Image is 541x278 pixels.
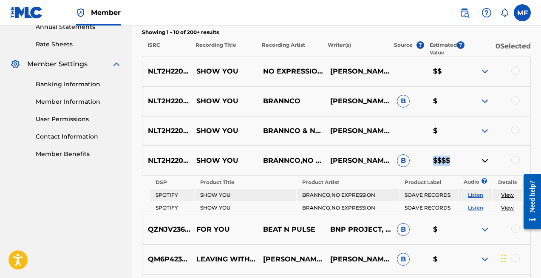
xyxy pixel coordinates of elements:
[36,40,122,49] a: Rate Sheets
[297,189,399,201] td: BRANNCO,NO EXPRESSION
[36,97,122,106] a: Member Information
[191,156,258,166] p: SHOW YOU
[36,80,122,89] a: Banking Information
[397,223,410,236] span: B
[514,4,531,21] div: User Menu
[142,28,531,36] p: Showing 1 - 10 of 200+ results
[258,126,324,136] p: BRANNCO & NO EXPRESSION
[142,224,191,235] p: QZNJV2366063
[456,4,473,21] a: Public Search
[484,178,484,184] span: ?
[324,66,391,77] p: [PERSON_NAME], [PERSON_NAME] [PERSON_NAME]
[258,96,324,106] p: BRANNCO
[480,156,490,166] img: contract
[430,41,457,57] p: Estimated Value
[195,189,296,201] td: SHOW YOU
[501,246,506,271] div: Arrastar
[258,156,324,166] p: BRANNCO,NO EXPRESSION
[459,8,470,18] img: search
[36,23,122,31] a: Annual Statements
[111,59,122,69] img: expand
[397,95,410,108] span: B
[428,126,464,136] p: $
[416,41,424,49] span: ?
[150,176,194,188] th: DSP
[478,4,495,21] div: Help
[191,224,258,235] p: FOR YOU
[480,254,490,264] img: expand
[195,176,296,188] th: Product Title
[468,204,483,211] a: Listen
[27,59,88,69] span: Member Settings
[190,41,256,57] p: Recording Title
[297,202,399,214] td: BRANNCO,NO EXPRESSION
[324,254,391,264] p: [PERSON_NAME], [PERSON_NAME], [PERSON_NAME] [PERSON_NAME], [PERSON_NAME] DE [PERSON_NAME]
[468,192,483,198] a: Listen
[76,8,86,18] img: Top Rightsholder
[324,96,391,106] p: [PERSON_NAME], [PERSON_NAME] [PERSON_NAME]
[322,41,388,57] p: Writer(s)
[191,254,258,264] p: LEAVING WITH YOU
[399,176,458,188] th: Product Label
[499,237,541,278] iframe: Chat Widget
[142,254,191,264] p: QM6P42378777
[258,66,324,77] p: NO EXPRESSION|BRANNCO
[324,156,391,166] p: [PERSON_NAME], [PERSON_NAME] [PERSON_NAME]
[480,66,490,77] img: expand
[36,115,122,124] a: User Permissions
[258,254,324,264] p: [PERSON_NAME],[PERSON_NAME] & [PERSON_NAME] [FEAT. LYZZ]
[397,253,410,266] span: B
[258,224,324,235] p: BEAT N PULSE
[397,154,410,167] span: B
[256,41,323,57] p: Recording Artist
[36,132,122,141] a: Contact Information
[500,9,509,17] div: Notifications
[324,126,391,136] p: [PERSON_NAME], [PERSON_NAME] [PERSON_NAME]
[428,254,464,264] p: $
[394,41,413,57] p: Source
[428,66,464,77] p: $$
[142,66,191,77] p: NLT2H2200497
[36,150,122,159] a: Member Benefits
[399,202,458,214] td: SOAVE RECORDS
[191,126,258,136] p: SHOW YOU
[10,6,43,19] img: MLC Logo
[517,167,541,236] iframe: Resource Center
[195,202,296,214] td: SHOW YOU
[142,126,191,136] p: NLT2H2200497
[428,156,464,166] p: $$$$
[191,66,258,77] p: SHOW YOU
[480,96,490,106] img: expand
[459,178,469,186] p: Audio
[297,176,399,188] th: Product Artist
[480,224,490,235] img: expand
[142,156,191,166] p: NLT2H2200497
[501,192,514,198] a: View
[10,59,20,69] img: Member Settings
[150,189,194,201] td: SPOTIFY
[150,202,194,214] td: SPOTIFY
[428,224,464,235] p: $
[91,8,121,17] span: Member
[457,41,465,49] span: ?
[480,126,490,136] img: expand
[465,41,531,57] p: 0 Selected
[142,41,190,57] p: ISRC
[191,96,258,106] p: SHOW YOU
[142,96,191,106] p: NLT2H2200497
[428,96,464,106] p: $
[482,8,492,18] img: help
[399,189,458,201] td: SOAVE RECORDS
[493,176,522,188] th: Details
[324,224,391,235] p: BNP PROJECT, [PERSON_NAME], [PERSON_NAME] [PERSON_NAME] [PERSON_NAME]
[501,204,514,211] a: View
[499,237,541,278] div: Widget de chat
